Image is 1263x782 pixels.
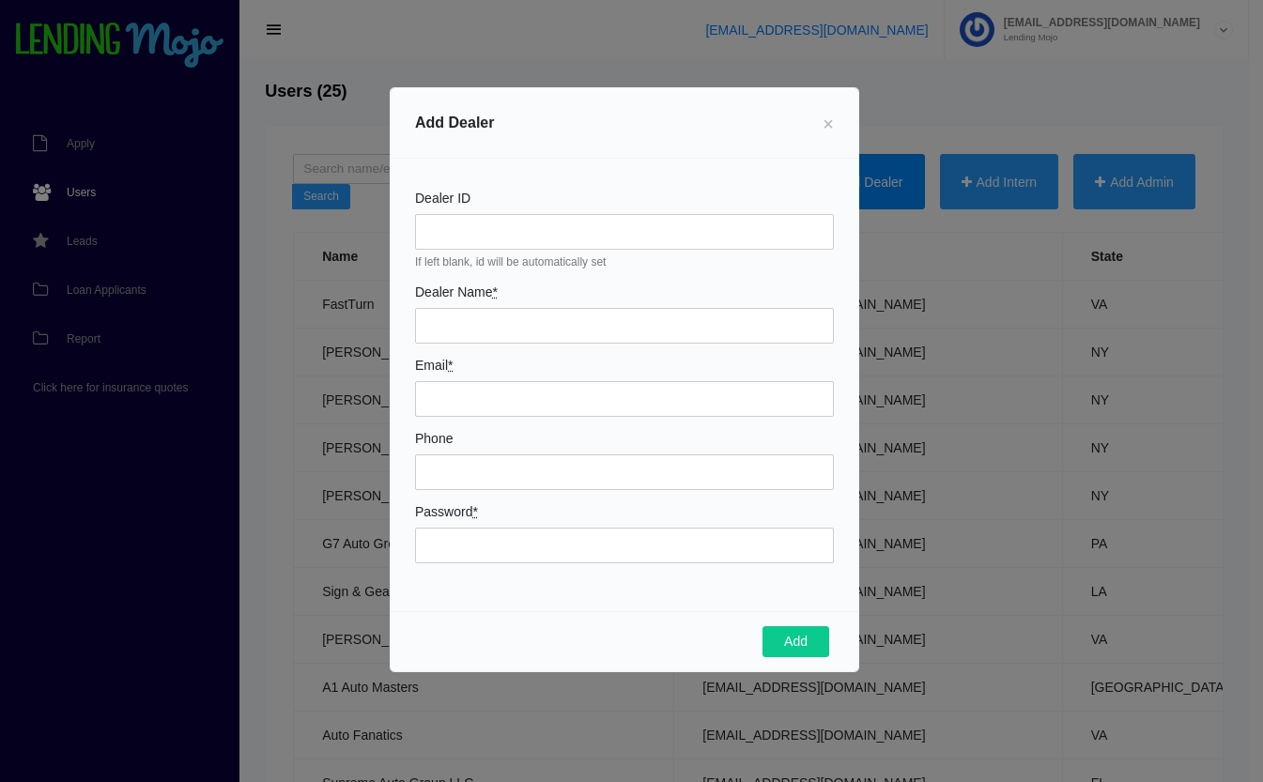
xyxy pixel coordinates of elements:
[823,114,834,134] span: ×
[492,284,497,299] abbr: required
[415,285,498,299] label: Dealer Name
[472,504,477,519] abbr: required
[415,192,470,205] label: Dealer ID
[415,253,834,270] small: If left blank, id will be automatically set
[415,505,478,518] label: Password
[415,432,453,445] label: Phone
[415,359,453,372] label: Email
[415,112,494,134] h5: Add Dealer
[448,358,453,373] abbr: required
[762,626,829,658] button: Add
[808,97,849,149] button: Close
